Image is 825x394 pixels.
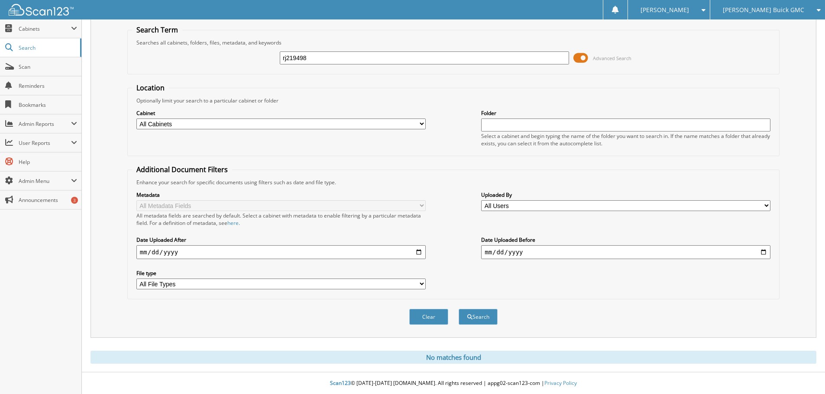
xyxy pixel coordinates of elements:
[459,309,498,325] button: Search
[9,4,74,16] img: scan123-logo-white.svg
[593,55,631,61] span: Advanced Search
[481,109,770,117] label: Folder
[136,236,426,243] label: Date Uploaded After
[71,197,78,204] div: 3
[19,139,71,147] span: User Reports
[132,25,182,35] legend: Search Term
[19,120,71,128] span: Admin Reports
[132,179,775,186] div: Enhance your search for specific documents using filters such as date and file type.
[82,373,825,394] div: © [DATE]-[DATE] [DOMAIN_NAME]. All rights reserved | appg02-scan123-com |
[136,245,426,259] input: start
[19,177,71,185] span: Admin Menu
[481,132,770,147] div: Select a cabinet and begin typing the name of the folder you want to search in. If the name match...
[330,379,351,387] span: Scan123
[481,191,770,199] label: Uploaded By
[132,97,775,104] div: Optionally limit your search to a particular cabinet or folder
[136,109,426,117] label: Cabinet
[132,165,232,174] legend: Additional Document Filters
[481,245,770,259] input: end
[544,379,577,387] a: Privacy Policy
[132,39,775,46] div: Searches all cabinets, folders, files, metadata, and keywords
[136,191,426,199] label: Metadata
[136,212,426,227] div: All metadata fields are searched by default. Select a cabinet with metadata to enable filtering b...
[481,236,770,243] label: Date Uploaded Before
[227,219,239,227] a: here
[409,309,448,325] button: Clear
[19,63,77,70] span: Scan
[641,7,689,13] span: [PERSON_NAME]
[19,158,77,166] span: Help
[132,83,169,93] legend: Location
[723,7,804,13] span: [PERSON_NAME] Buick GMC
[136,269,426,277] label: File type
[19,82,77,90] span: Reminders
[19,44,76,51] span: Search
[782,352,825,394] iframe: Chat Widget
[19,196,77,204] span: Announcements
[19,101,77,109] span: Bookmarks
[19,25,71,32] span: Cabinets
[91,351,816,364] div: No matches found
